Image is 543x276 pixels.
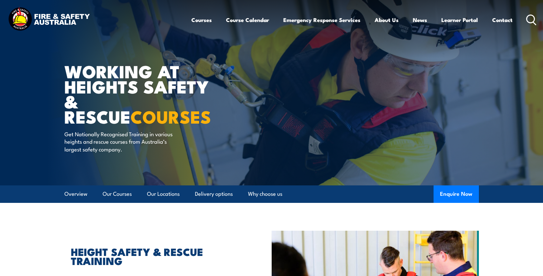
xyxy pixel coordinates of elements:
[434,185,479,203] button: Enquire Now
[226,11,269,28] a: Course Calendar
[64,185,87,203] a: Overview
[375,11,399,28] a: About Us
[195,185,233,203] a: Delivery options
[191,11,212,28] a: Courses
[413,11,427,28] a: News
[441,11,478,28] a: Learner Portal
[492,11,513,28] a: Contact
[147,185,180,203] a: Our Locations
[64,130,183,153] p: Get Nationally Recognised Training in various heights and rescue courses from Australia’s largest...
[130,103,211,129] strong: COURSES
[103,185,132,203] a: Our Courses
[64,63,224,124] h1: WORKING AT HEIGHTS SAFETY & RESCUE
[283,11,360,28] a: Emergency Response Services
[248,185,282,203] a: Why choose us
[71,247,242,265] h2: HEIGHT SAFETY & RESCUE TRAINING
